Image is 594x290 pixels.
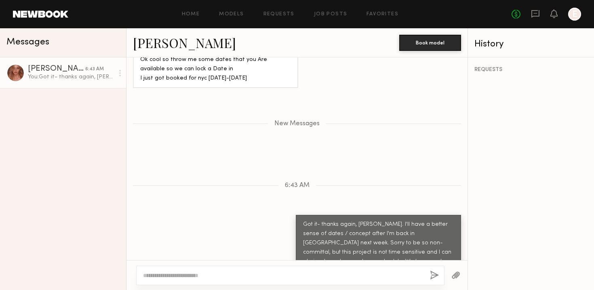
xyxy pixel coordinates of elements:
[367,12,398,17] a: Favorites
[314,12,348,17] a: Job Posts
[568,8,581,21] a: E
[6,38,49,47] span: Messages
[85,65,104,73] div: 6:43 AM
[219,12,244,17] a: Models
[399,39,461,46] a: Book model
[28,73,114,81] div: You: Got it- thanks again, [PERSON_NAME]. I'll have a better sense of dates / concept after I'm b...
[133,34,236,51] a: [PERSON_NAME]
[140,55,291,83] div: Ok cool so throw me some dates that you Are available so we can lock a Date in I just got booked ...
[474,67,588,73] div: REQUESTS
[263,12,295,17] a: Requests
[399,35,461,51] button: Book model
[303,220,454,285] div: Got it- thanks again, [PERSON_NAME]. I'll have a better sense of dates / concept after I'm back i...
[274,120,320,127] span: New Messages
[182,12,200,17] a: Home
[285,182,310,189] span: 6:43 AM
[28,65,85,73] div: [PERSON_NAME]
[474,40,588,49] div: History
